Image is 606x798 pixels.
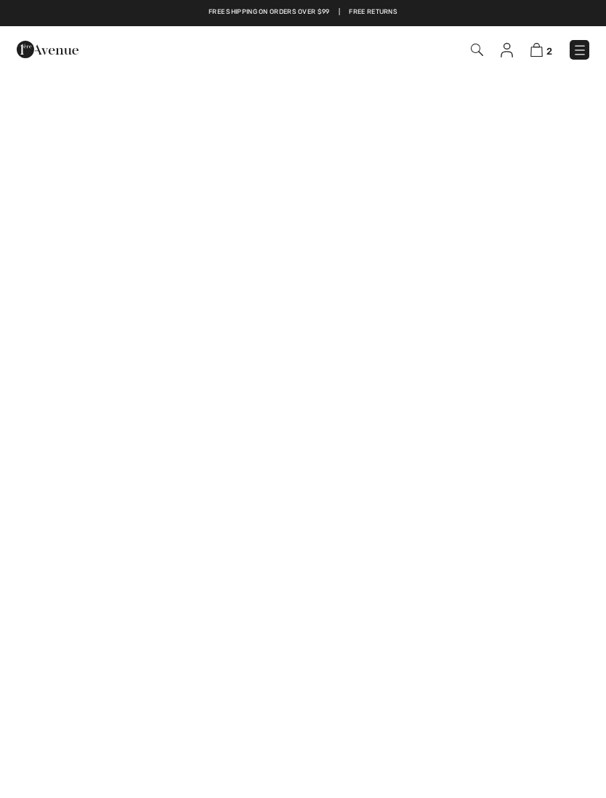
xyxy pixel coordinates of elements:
a: 2 [530,41,552,58]
img: Menu [573,43,587,57]
a: Free Returns [349,7,397,17]
span: | [339,7,340,17]
a: Free shipping on orders over $99 [209,7,330,17]
img: 1ère Avenue [17,35,78,64]
span: 2 [546,46,552,57]
a: 1ère Avenue [17,41,78,55]
img: Search [471,44,483,56]
img: My Info [501,43,513,57]
img: Shopping Bag [530,43,543,57]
